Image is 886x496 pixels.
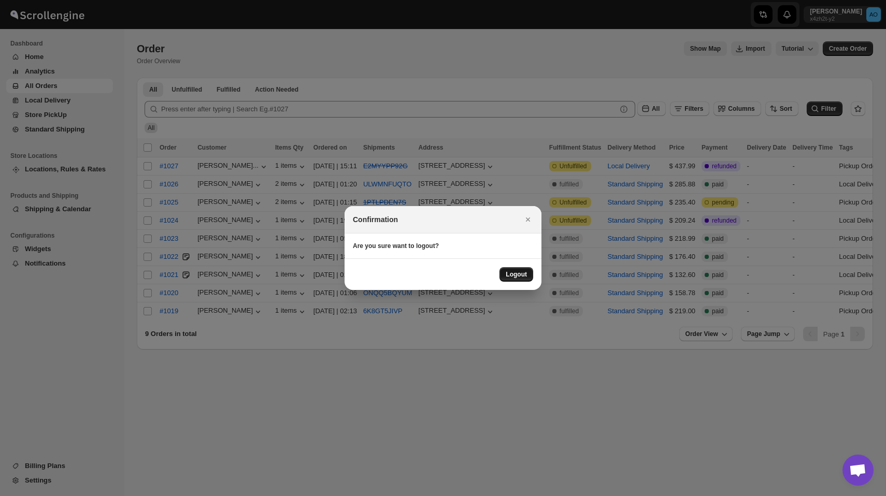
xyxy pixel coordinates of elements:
span: Logout [506,270,527,279]
h2: Confirmation [353,214,398,225]
button: Close [521,212,535,227]
button: Logout [499,267,533,282]
div: Open chat [842,455,874,486]
h3: Are you sure want to logout? [353,242,533,250]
